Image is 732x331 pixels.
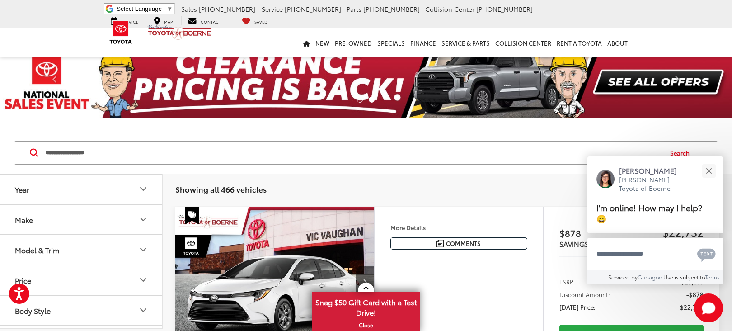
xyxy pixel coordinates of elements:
[608,273,638,281] span: Serviced by
[705,273,720,281] a: Terms
[663,273,705,281] span: Use is subject to
[104,16,145,25] a: Service
[181,5,197,14] span: Sales
[138,305,149,316] div: Body Style
[605,28,630,57] a: About
[686,290,704,299] span: -$878
[559,290,610,299] span: Discount Amount:
[390,237,527,250] button: Comments
[235,16,274,25] a: My Saved Vehicles
[15,306,51,315] div: Body Style
[559,277,575,286] span: TSRP:
[167,5,173,12] span: ▼
[662,142,703,164] button: Search
[181,16,228,25] a: Contact
[285,5,341,14] span: [PHONE_NUMBER]
[138,244,149,255] div: Model & Trim
[408,28,439,57] a: Finance
[185,207,199,224] span: Special
[363,5,420,14] span: [PHONE_NUMBER]
[147,16,179,25] a: Map
[559,239,589,249] span: SAVINGS
[596,201,702,224] span: I'm online! How may I help? 😀
[375,28,408,57] a: Specials
[45,142,662,164] input: Search by Make, Model, or Keyword
[0,296,163,325] button: Body StyleBody Style
[476,5,533,14] span: [PHONE_NUMBER]
[175,184,267,194] span: Showing all 466 vehicles
[694,293,723,322] svg: Start Chat
[164,5,164,12] span: ​
[138,214,149,225] div: Make
[0,205,163,234] button: MakeMake
[699,161,718,180] button: Close
[300,28,313,57] a: Home
[138,274,149,285] div: Price
[638,273,663,281] a: Gubagoo.
[697,247,716,262] svg: Text
[313,293,419,320] span: Snag $50 Gift Card with a Test Drive!
[436,240,444,247] img: Comments
[559,226,632,240] span: $878
[446,239,481,248] span: Comments
[117,5,162,12] span: Select Language
[554,28,605,57] a: Rent a Toyota
[0,235,163,265] button: Model & TrimModel & Trim
[0,265,163,295] button: PricePrice
[199,5,255,14] span: [PHONE_NUMBER]
[694,293,723,322] button: Toggle Chat Window
[439,28,493,57] a: Service & Parts: Opens in a new tab
[587,238,723,270] textarea: Type your message
[619,175,686,193] p: [PERSON_NAME] Toyota of Boerne
[390,224,527,231] h4: More Details
[694,244,718,264] button: Chat with SMS
[425,5,474,14] span: Collision Center
[559,303,596,312] span: [DATE] Price:
[15,185,29,194] div: Year
[0,175,163,204] button: YearYear
[313,28,332,57] a: New
[15,246,59,254] div: Model & Trim
[104,18,138,47] img: Toyota
[332,28,375,57] a: Pre-Owned
[15,215,33,224] div: Make
[493,28,554,57] a: Collision Center
[254,19,267,24] span: Saved
[147,24,212,40] img: Vic Vaughan Toyota of Boerne
[262,5,283,14] span: Service
[680,303,704,312] span: $22,732
[138,184,149,194] div: Year
[15,276,31,284] div: Price
[587,156,723,284] div: Close[PERSON_NAME][PERSON_NAME] Toyota of BoerneI'm online! How may I help? 😀Type your messageCha...
[619,165,686,175] p: [PERSON_NAME]
[347,5,361,14] span: Parts
[356,266,374,298] button: Next image
[117,5,173,12] a: Select Language​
